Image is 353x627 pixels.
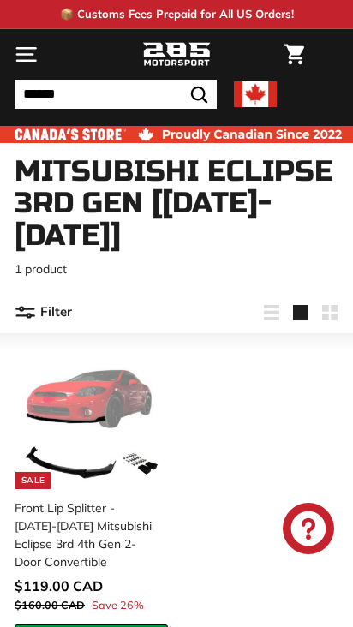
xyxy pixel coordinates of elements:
[276,30,313,79] a: Cart
[278,503,339,558] inbox-online-store-chat: Shopify online store chat
[15,260,338,278] p: 1 product
[15,80,217,109] input: Search
[92,597,144,613] span: Save 26%
[60,6,294,23] p: 📦 Customs Fees Prepaid for All US Orders!
[15,598,85,612] span: $160.00 CAD
[15,156,338,252] h1: Mitsubishi Eclipse 3rd Gen [[DATE]-[DATE]]
[142,40,211,69] img: Logo_285_Motorsport_areodynamics_components
[15,472,51,489] div: Sale
[15,577,103,594] span: $119.00 CAD
[15,499,158,571] div: Front Lip Splitter - [DATE]-[DATE] Mitsubishi Eclipse 3rd 4th Gen 2-Door Convertible
[15,342,168,624] a: Sale eclipse lip Front Lip Splitter - [DATE]-[DATE] Mitsubishi Eclipse 3rd 4th Gen 2-Door Convert...
[15,292,72,333] button: Filter
[21,349,162,490] img: eclipse lip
